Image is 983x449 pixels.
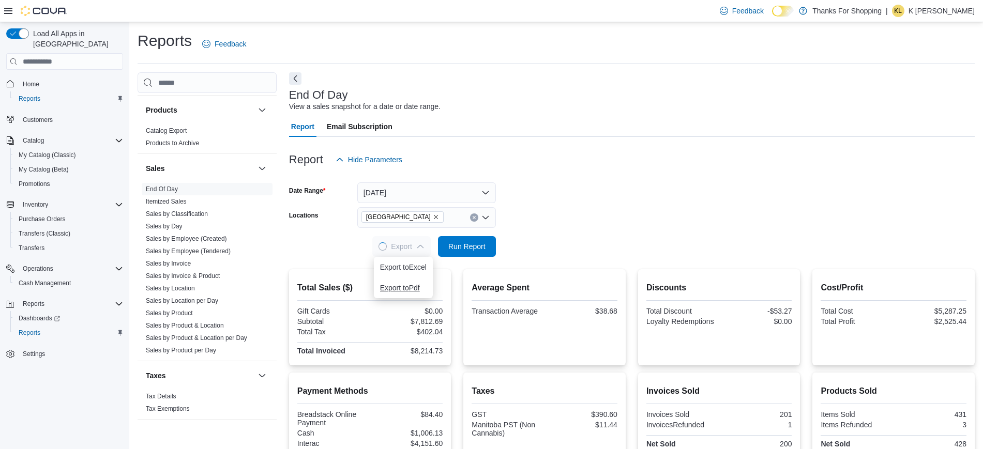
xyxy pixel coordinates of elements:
[2,76,127,91] button: Home
[14,227,74,240] a: Transfers (Classic)
[289,101,441,112] div: View a sales snapshot for a date or date range.
[23,350,45,358] span: Settings
[721,307,792,315] div: -$53.27
[896,307,966,315] div: $5,287.25
[289,187,326,195] label: Date Range
[19,95,40,103] span: Reports
[19,314,60,322] span: Dashboards
[10,162,127,177] button: My Catalog (Beta)
[23,300,44,308] span: Reports
[256,162,268,175] button: Sales
[14,312,64,324] a: Dashboards
[433,214,439,220] button: Remove Southdale from selection in this group
[146,405,190,412] a: Tax Exemptions
[19,198,123,211] span: Inventory
[146,297,218,304] a: Sales by Location per Day
[14,149,123,161] span: My Catalog (Classic)
[438,236,496,257] button: Run Report
[146,309,193,317] a: Sales by Product
[894,5,902,17] span: KL
[896,410,966,419] div: 431
[146,321,224,330] span: Sales by Product & Location
[297,385,443,397] h2: Payment Methods
[472,282,617,294] h2: Average Spent
[646,282,792,294] h2: Discounts
[146,309,193,317] span: Sales by Product
[772,6,794,17] input: Dark Mode
[19,151,76,159] span: My Catalog (Classic)
[14,163,73,176] a: My Catalog (Beta)
[19,262,123,275] span: Operations
[372,328,443,336] div: $402.04
[14,213,70,225] a: Purchase Orders
[2,297,127,311] button: Reports
[291,116,314,137] span: Report
[14,178,54,190] a: Promotions
[215,39,246,49] span: Feedback
[19,215,66,223] span: Purchase Orders
[6,72,123,388] nav: Complex example
[146,370,254,381] button: Taxes
[886,5,888,17] p: |
[821,385,966,397] h2: Products Sold
[10,212,127,226] button: Purchase Orders
[372,429,443,437] div: $1,006.13
[812,5,882,17] p: Thanks For Shopping
[374,277,433,298] button: Export toPdf
[23,200,48,209] span: Inventory
[19,244,44,252] span: Transfers
[547,421,617,429] div: $11.44
[146,272,220,280] a: Sales by Invoice & Product
[14,242,49,254] a: Transfers
[14,327,123,339] span: Reports
[23,265,53,273] span: Operations
[380,263,427,271] span: Export to Excel
[14,327,44,339] a: Reports
[19,229,70,238] span: Transfers (Classic)
[138,183,277,361] div: Sales
[146,140,199,147] a: Products to Archive
[14,92,123,105] span: Reports
[357,182,496,203] button: [DATE]
[909,5,975,17] p: K [PERSON_NAME]
[289,89,348,101] h3: End Of Day
[646,385,792,397] h2: Invoices Sold
[721,440,792,448] div: 200
[297,410,368,427] div: Breadstack Online Payment
[146,235,227,242] a: Sales by Employee (Created)
[297,282,443,294] h2: Total Sales ($)
[146,163,165,174] h3: Sales
[372,347,443,355] div: $8,214.73
[14,227,123,240] span: Transfers (Classic)
[146,105,177,115] h3: Products
[146,260,191,267] a: Sales by Invoice
[721,410,792,419] div: 201
[448,241,486,252] span: Run Report
[146,185,178,193] a: End Of Day
[19,134,48,147] button: Catalog
[10,311,127,326] a: Dashboards
[372,317,443,326] div: $7,812.69
[472,307,542,315] div: Transaction Average
[289,72,301,85] button: Next
[821,282,966,294] h2: Cost/Profit
[377,241,388,252] span: Loading
[2,346,127,361] button: Settings
[10,241,127,255] button: Transfers
[19,78,43,90] a: Home
[146,392,176,400] span: Tax Details
[821,410,891,419] div: Items Sold
[821,307,891,315] div: Total Cost
[297,317,368,326] div: Subtotal
[14,312,123,324] span: Dashboards
[472,410,542,419] div: GST
[289,153,323,166] h3: Report
[646,410,717,419] div: Invoices Sold
[23,116,53,124] span: Customers
[646,440,676,448] strong: Net Sold
[146,247,231,255] a: Sales by Employee (Tendered)
[19,180,50,188] span: Promotions
[646,307,717,315] div: Total Discount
